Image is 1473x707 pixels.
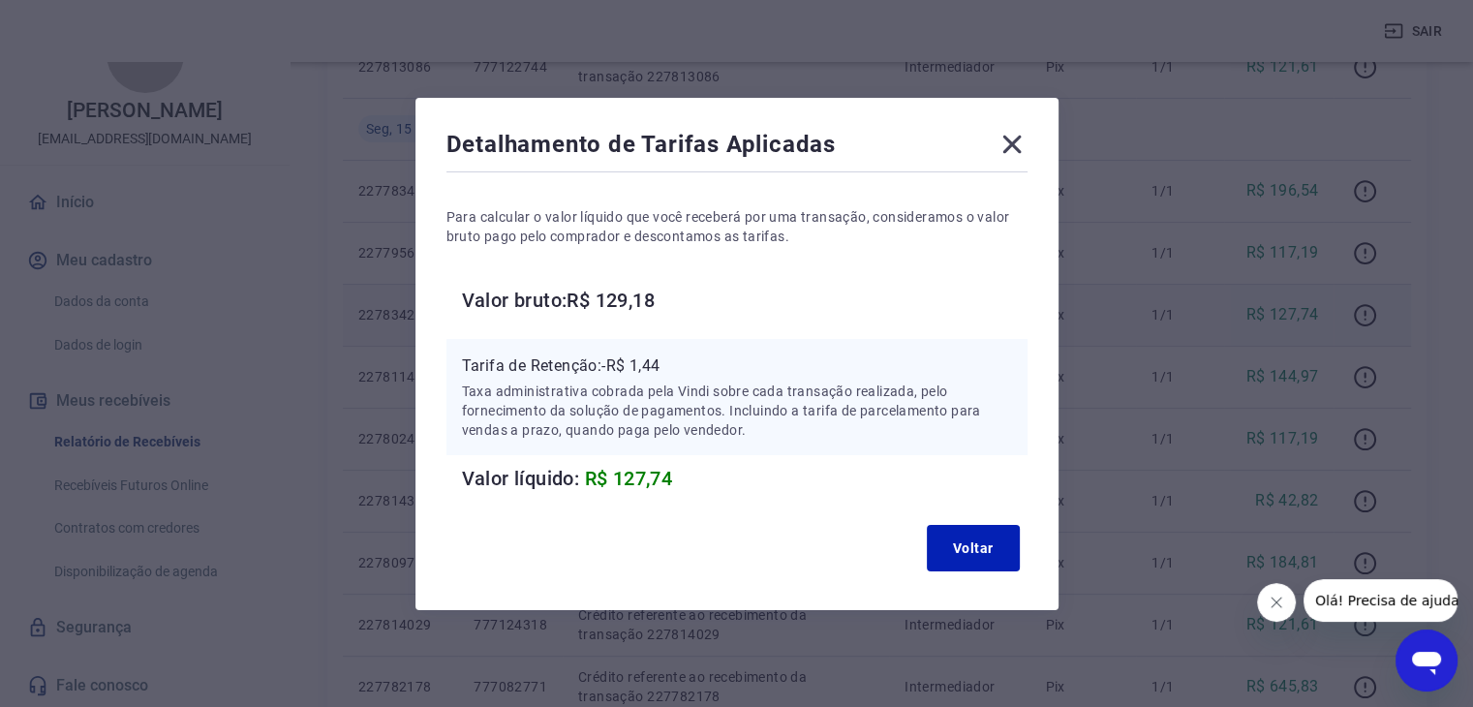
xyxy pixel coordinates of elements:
[446,207,1028,246] p: Para calcular o valor líquido que você receberá por uma transação, consideramos o valor bruto pag...
[446,129,1028,168] div: Detalhamento de Tarifas Aplicadas
[1257,583,1296,622] iframe: Fechar mensagem
[12,14,163,29] span: Olá! Precisa de ajuda?
[585,467,673,490] span: R$ 127,74
[927,525,1020,571] button: Voltar
[462,463,1028,494] h6: Valor líquido:
[462,354,1012,378] p: Tarifa de Retenção: -R$ 1,44
[1304,579,1458,622] iframe: Mensagem da empresa
[462,382,1012,440] p: Taxa administrativa cobrada pela Vindi sobre cada transação realizada, pelo fornecimento da soluç...
[1396,630,1458,692] iframe: Botão para abrir a janela de mensagens
[462,285,1028,316] h6: Valor bruto: R$ 129,18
